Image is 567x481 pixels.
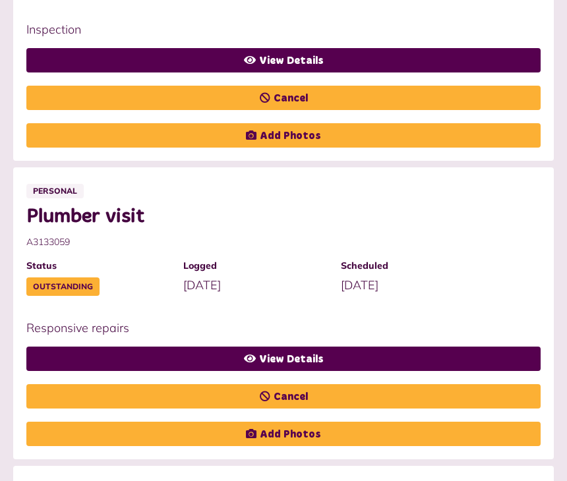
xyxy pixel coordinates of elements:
[341,278,378,293] span: [DATE]
[183,260,327,273] span: Logged
[26,385,541,409] a: Cancel
[183,278,221,293] span: [DATE]
[26,422,541,447] a: Add Photos
[26,184,84,199] span: Personal
[26,320,527,337] p: Responsive repairs
[26,86,541,111] a: Cancel
[26,347,541,372] a: View Details
[26,278,100,297] span: Outstanding
[26,236,527,250] span: A3133059
[26,206,527,229] span: Plumber visit
[26,260,170,273] span: Status
[26,49,541,73] a: View Details
[26,124,541,148] a: Add Photos
[26,21,527,39] p: Inspection
[341,260,485,273] span: Scheduled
